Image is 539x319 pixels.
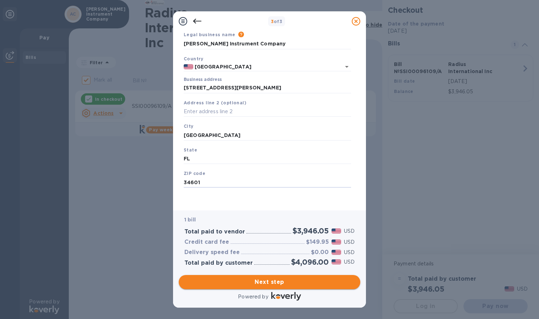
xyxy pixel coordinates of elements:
span: 3 [271,19,274,24]
h3: $149.95 [306,239,329,246]
p: USD [344,249,355,256]
button: Next step [179,275,360,289]
img: USD [332,259,341,264]
h3: Delivery speed fee [184,249,240,256]
img: USD [332,250,341,255]
span: Next step [184,278,355,286]
h2: $3,946.05 [293,226,329,235]
img: US [184,64,193,69]
img: Logo [271,292,301,301]
h3: $0.00 [311,249,329,256]
h2: $4,096.00 [291,258,329,266]
h3: Total paid by customer [184,260,253,266]
button: Open [342,62,352,72]
p: USD [344,238,355,246]
b: City [184,123,194,129]
h3: Total paid to vendor [184,229,245,235]
input: Enter ZIP code [184,177,351,188]
b: Legal business name [184,32,235,37]
input: Enter address line 2 [184,106,351,117]
label: Business address [184,78,222,82]
input: Enter legal business name [184,39,351,49]
b: Address line 2 (optional) [184,100,246,105]
b: of 3 [271,19,283,24]
p: Powered by [238,293,268,301]
b: State [184,147,197,153]
input: Enter city [184,130,351,141]
input: Enter address [184,83,351,93]
h3: Credit card fee [184,239,229,246]
input: Enter state [184,154,351,164]
img: USD [332,229,341,233]
b: ZIP code [184,171,205,176]
img: USD [332,240,341,244]
b: 1 bill [184,217,196,222]
p: USD [344,227,355,235]
b: Country [184,56,204,61]
input: Select country [193,62,331,71]
p: USD [344,258,355,266]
